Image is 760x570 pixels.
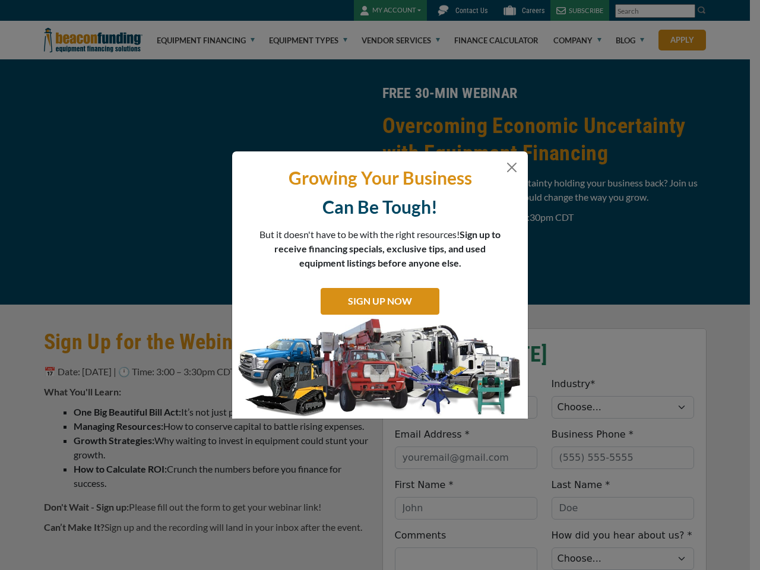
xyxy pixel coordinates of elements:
[232,318,528,419] img: subscribe-modal.jpg
[505,160,519,175] button: Close
[321,288,439,315] a: SIGN UP NOW
[274,229,501,268] span: Sign up to receive financing specials, exclusive tips, and used equipment listings before anyone ...
[241,166,519,189] p: Growing Your Business
[241,195,519,218] p: Can Be Tough!
[259,227,501,270] p: But it doesn't have to be with the right resources!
